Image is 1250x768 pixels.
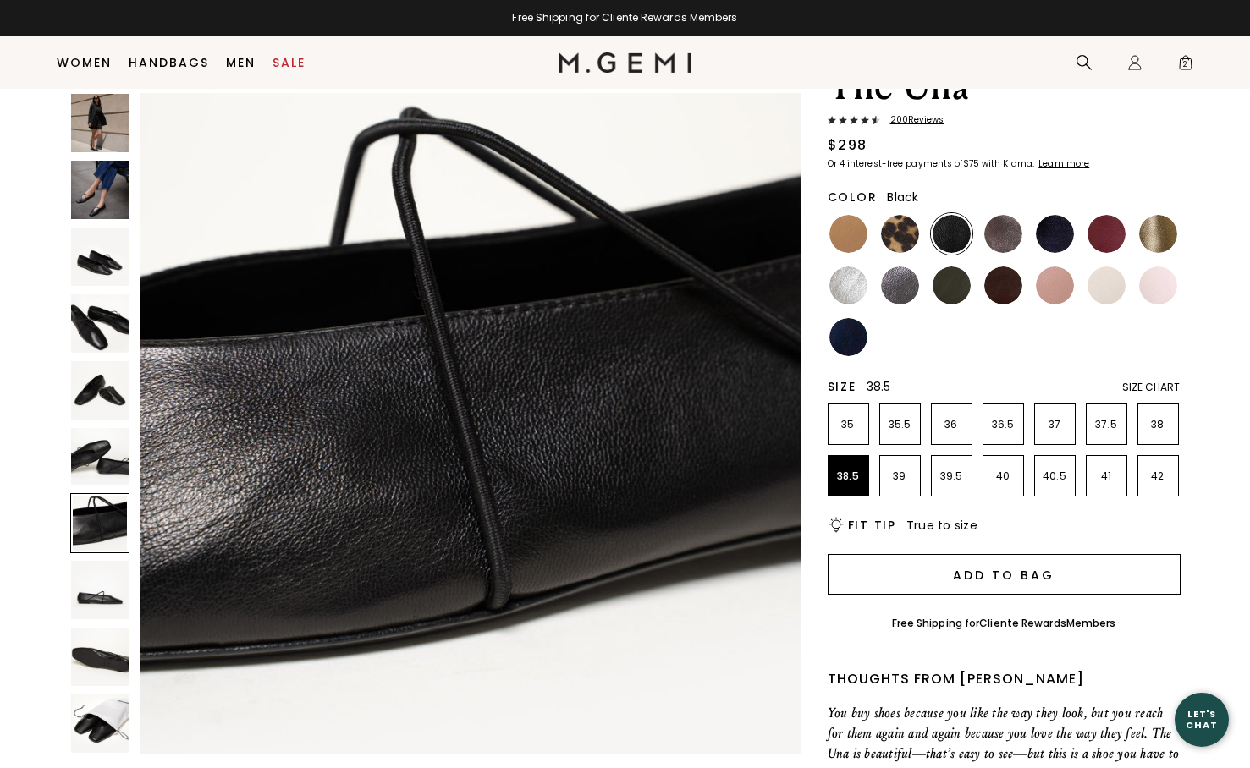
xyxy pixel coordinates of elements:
img: The Una [71,628,129,686]
a: 200Reviews [828,115,1181,129]
div: Free Shipping for Members [892,617,1116,630]
img: Antique Rose [1036,266,1074,304]
p: 38 [1138,418,1178,431]
div: Size Chart [1122,381,1181,394]
a: Handbags [129,56,209,69]
img: Midnight Blue [1036,215,1074,253]
p: 35 [829,418,868,431]
img: Silver [829,266,867,304]
p: 36 [932,418,972,431]
klarna-placement-style-body: with Klarna [982,157,1037,170]
div: $298 [828,135,867,156]
a: Men [226,56,256,69]
p: 40.5 [1035,469,1075,483]
img: The Una [71,361,129,420]
p: 42 [1138,469,1178,483]
div: Thoughts from [PERSON_NAME] [828,669,1181,689]
img: Military [933,266,971,304]
img: Leopard Print [881,215,919,253]
span: True to size [906,517,977,534]
span: 200 Review s [880,115,944,125]
klarna-placement-style-cta: Learn more [1038,157,1089,170]
p: 39 [880,469,920,483]
span: 38.5 [867,378,891,395]
img: Navy [829,318,867,356]
a: Sale [273,56,306,69]
img: M.Gemi [559,52,691,73]
a: Learn more [1037,159,1089,169]
span: 2 [1177,58,1194,74]
img: Gold [1139,215,1177,253]
img: Gunmetal [881,266,919,304]
img: The Una [71,694,129,753]
klarna-placement-style-amount: $75 [963,157,979,170]
a: Cliente Rewards [979,616,1066,630]
img: Light Tan [829,215,867,253]
span: Black [887,189,918,206]
button: Add to Bag [828,554,1181,595]
img: Black [933,215,971,253]
img: The Una [71,561,129,619]
h2: Fit Tip [848,518,896,532]
img: The Una [71,161,129,219]
img: Ecru [1088,266,1126,304]
img: The Una [71,294,129,353]
a: Women [57,56,112,69]
h2: Color [828,190,878,204]
img: Ballerina Pink [1139,266,1177,304]
img: Chocolate [984,266,1022,304]
klarna-placement-style-body: Or 4 interest-free payments of [828,157,963,170]
p: 37.5 [1087,418,1126,431]
p: 35.5 [880,418,920,431]
img: The Una [71,428,129,486]
p: 41 [1087,469,1126,483]
img: The Una [140,93,801,754]
p: 36.5 [983,418,1023,431]
img: The Una [71,94,129,152]
p: 39.5 [932,469,972,483]
p: 40 [983,469,1023,483]
p: 38.5 [829,469,868,483]
div: Let's Chat [1175,709,1229,730]
p: 37 [1035,418,1075,431]
img: The Una [71,228,129,286]
h2: Size [828,380,856,393]
img: Burgundy [1088,215,1126,253]
img: Cocoa [984,215,1022,253]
